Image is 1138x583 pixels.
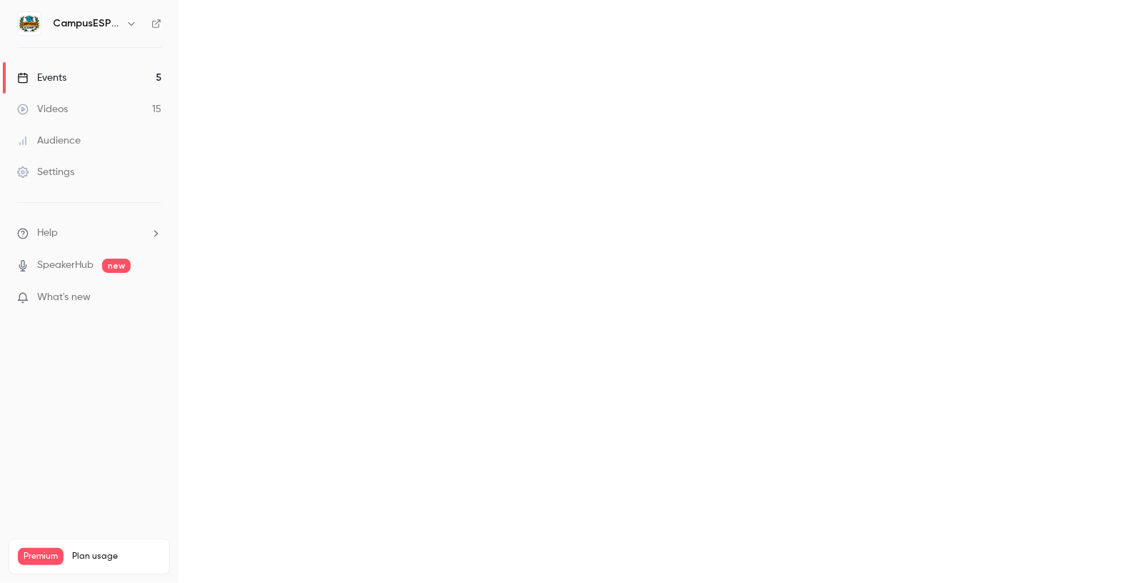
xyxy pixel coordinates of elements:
h6: CampusESP Academy [53,16,120,31]
div: Videos [17,102,68,116]
span: Help [37,226,58,241]
div: Audience [17,134,81,148]
span: Plan usage [72,551,161,562]
a: SpeakerHub [37,258,94,273]
iframe: Noticeable Trigger [144,291,161,304]
div: Settings [17,165,74,179]
span: What's new [37,290,91,305]
span: Premium [18,548,64,565]
span: new [102,259,131,273]
li: help-dropdown-opener [17,226,161,241]
div: Events [17,71,66,85]
img: CampusESP Academy [18,12,41,35]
